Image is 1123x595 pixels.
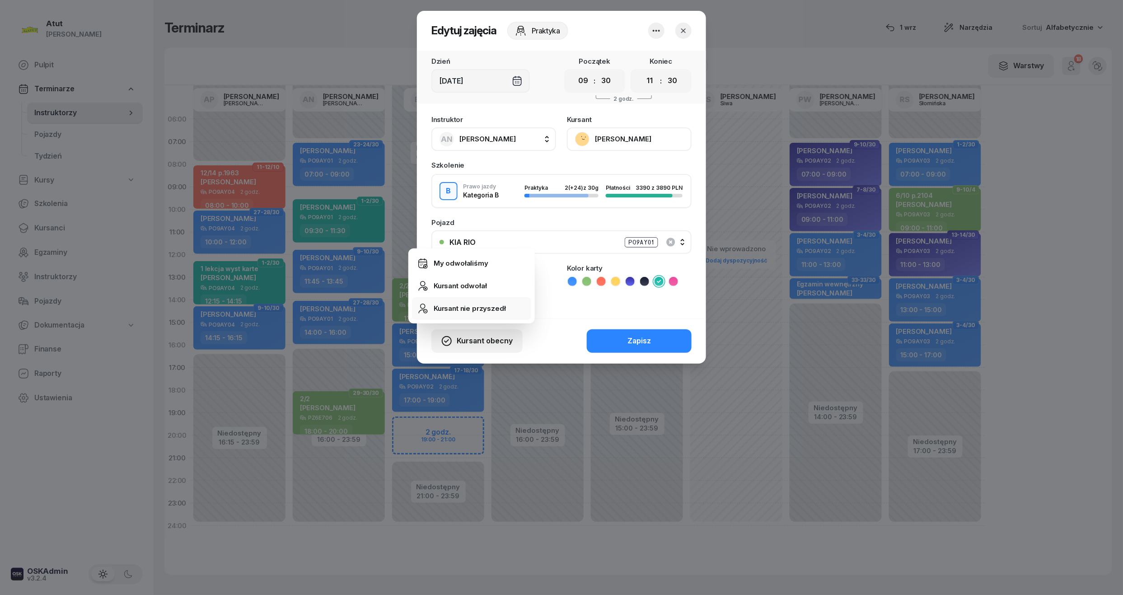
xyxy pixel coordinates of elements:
[457,335,513,347] span: Kursant obecny
[434,258,488,269] div: My odwołaliśmy
[434,303,506,314] div: Kursant nie przyszedł
[660,75,662,86] div: :
[431,127,556,151] button: AN[PERSON_NAME]
[434,280,487,292] div: Kursant odwołał
[441,136,453,143] span: AN
[449,239,476,246] div: KIA RIO
[567,127,692,151] button: [PERSON_NAME]
[431,329,523,353] button: Kursant obecny
[587,329,692,353] button: Zapisz
[431,230,692,254] button: KIA RIOPO9AY01
[627,335,651,347] div: Zapisz
[431,23,496,38] h2: Edytuj zajęcia
[594,75,596,86] div: :
[625,237,658,248] div: PO9AY01
[459,135,516,143] span: [PERSON_NAME]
